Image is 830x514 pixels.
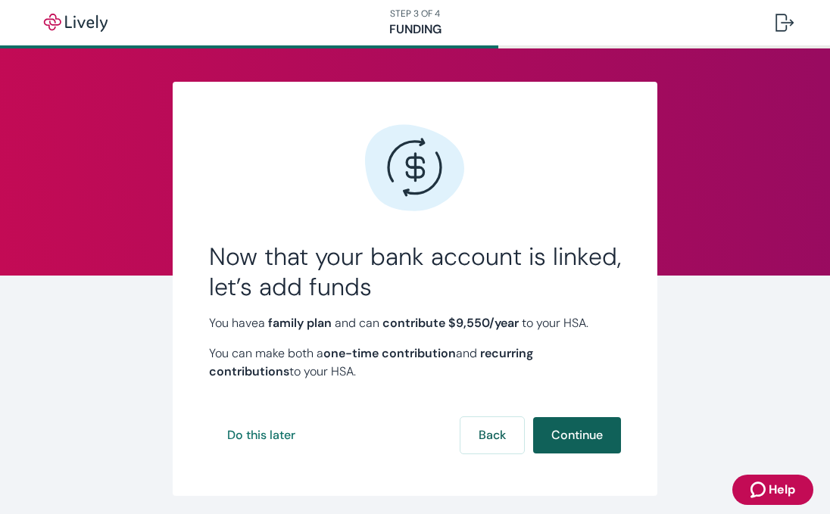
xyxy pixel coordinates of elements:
[209,345,533,379] strong: recurring contributions
[769,481,795,499] span: Help
[33,14,118,32] img: Lively
[209,241,621,302] h2: Now that your bank account is linked, let’s add funds
[323,345,456,361] strong: one-time contribution
[382,315,519,331] strong: contribute $9,550 /year
[209,344,621,381] p: You can make both a and to your HSA.
[209,314,621,332] p: You have a and can to your HSA.
[763,5,806,41] button: Log out
[750,481,769,499] svg: Zendesk support icon
[209,417,314,453] button: Do this later
[533,417,621,453] button: Continue
[268,315,332,331] strong: family plan
[460,417,524,453] button: Back
[732,475,813,505] button: Zendesk support iconHelp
